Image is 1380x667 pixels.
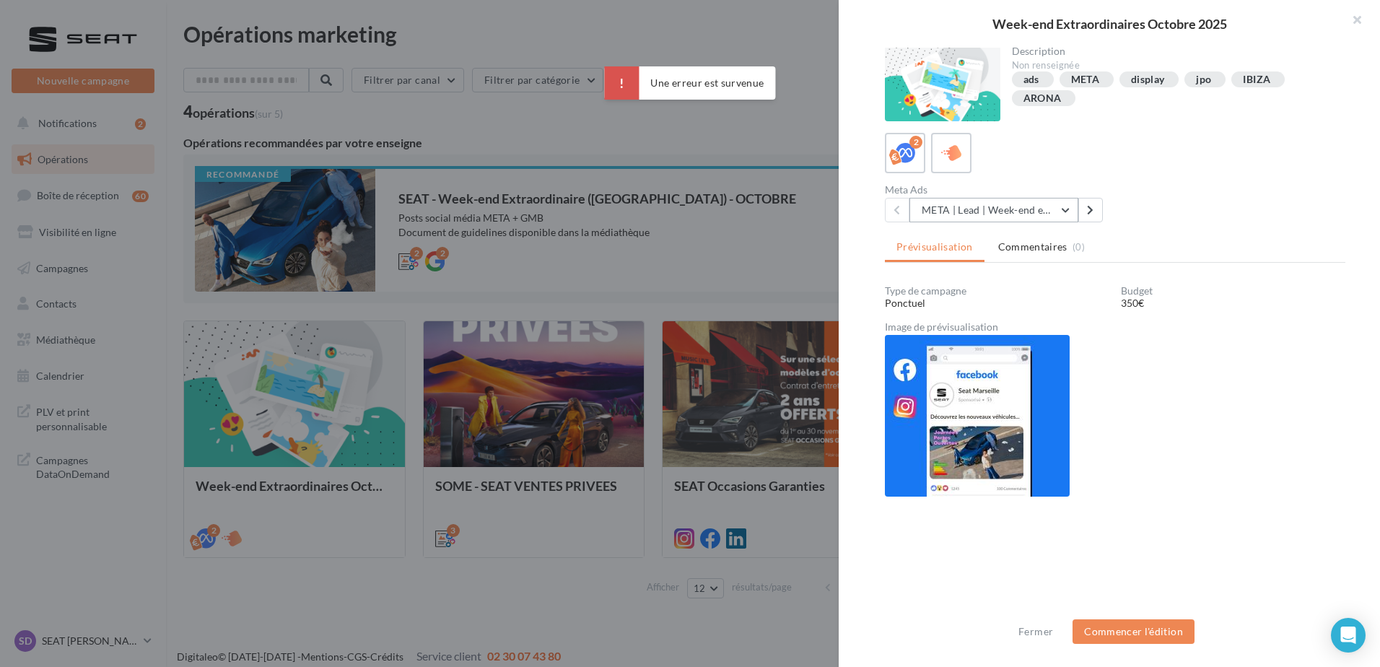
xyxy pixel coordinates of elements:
div: Image de prévisualisation [885,322,1345,332]
div: IBIZA [1243,74,1270,85]
span: Commentaires [998,240,1067,254]
div: ads [1023,74,1039,85]
div: Open Intercom Messenger [1331,618,1366,653]
button: Fermer [1013,623,1059,640]
div: 350€ [1121,296,1345,310]
div: Ponctuel [885,296,1109,310]
button: META | Lead | Week-end extraordinaires Octobre 2025 [909,198,1078,222]
div: jpo [1196,74,1211,85]
div: ARONA [1023,93,1062,104]
div: Budget [1121,286,1345,296]
div: display [1131,74,1164,85]
div: Une erreur est survenue [604,66,775,100]
div: 2 [909,136,922,149]
img: 9f62aebfd21fa4f93db7bbc86508fce5.jpg [885,335,1070,497]
div: Description [1012,46,1335,56]
button: Commencer l'édition [1073,619,1195,644]
div: Week-end Extraordinaires Octobre 2025 [862,17,1357,30]
div: Meta Ads [885,185,1109,195]
div: Type de campagne [885,286,1109,296]
span: (0) [1073,241,1085,253]
div: Non renseignée [1012,59,1335,72]
div: META [1071,74,1099,85]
